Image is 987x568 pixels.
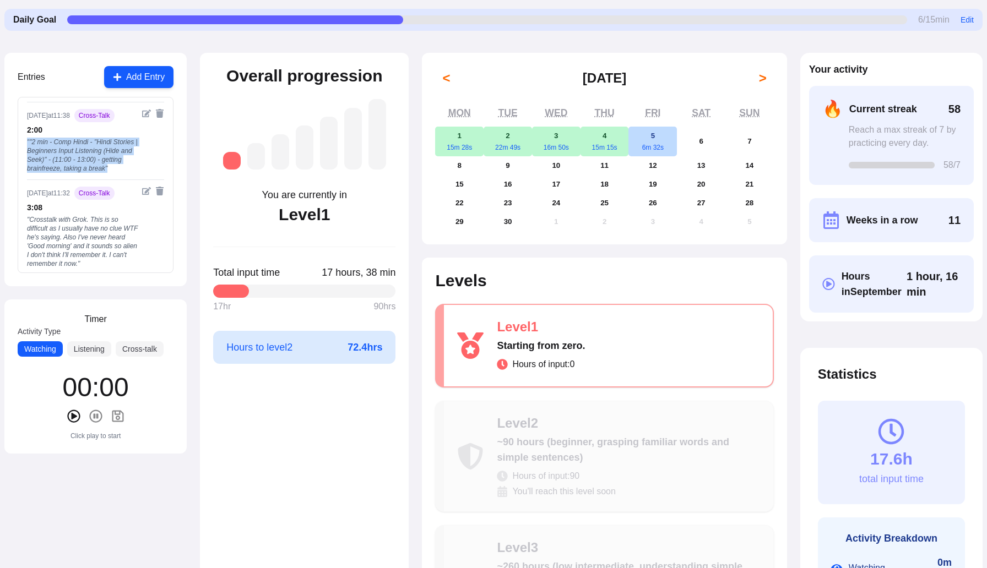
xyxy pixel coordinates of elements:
abbr: Thursday [595,107,615,118]
button: September 18, 2025 [581,175,629,194]
button: September 23, 2025 [484,194,532,212]
button: September 30, 2025 [484,212,532,231]
button: September 28, 2025 [725,194,774,212]
button: Delete entry [155,187,164,195]
button: September 29, 2025 [435,212,484,231]
span: Total input time [213,265,280,280]
abbr: Saturday [692,107,711,118]
span: Hours to level 2 [226,340,292,355]
div: 6m 32s [628,143,677,152]
div: " "2 min - Comp Hindi - "Hindi Stories | Beginners Input Listening (Hide and Seek)" - (11:00 - 13... [27,138,138,173]
abbr: September 10, 2025 [552,161,560,170]
abbr: September 26, 2025 [649,199,657,207]
div: 2 : 00 [27,124,138,135]
div: You are currently in [262,187,347,203]
abbr: September 23, 2025 [504,199,512,207]
button: September 7, 2025 [725,127,774,156]
div: Level 2 [497,414,760,432]
div: Level 6: ~1,750 hours (advanced, understanding native media with effort) [344,108,362,170]
button: October 2, 2025 [581,212,629,231]
div: Starting from zero. [497,338,759,353]
button: September 11, 2025 [581,156,629,175]
abbr: September 7, 2025 [747,137,751,145]
div: 3 : 08 [27,202,138,213]
span: Click to toggle between decimal and time format [907,269,961,299]
span: Click to toggle between decimal and time format [322,265,395,280]
div: Level 1 [497,318,759,336]
button: September 10, 2025 [532,156,581,175]
button: September 20, 2025 [677,175,725,194]
button: September 21, 2025 [725,175,774,194]
span: Daily Goal [13,13,56,26]
button: October 4, 2025 [677,212,725,231]
div: 17.6h [870,449,913,469]
span: 58 /7 [943,159,961,172]
span: 17 hr [213,300,231,313]
button: Listening [67,341,111,357]
abbr: September 29, 2025 [455,217,464,226]
button: September 8, 2025 [435,156,484,175]
div: Level 2: ~90 hours (beginner, grasping familiar words and simple sentences) [247,143,265,170]
abbr: September 27, 2025 [697,199,706,207]
span: Hours of input: 0 [512,358,574,371]
div: Level 3 [497,539,760,556]
abbr: September 4, 2025 [603,132,606,140]
button: September 16, 2025 [484,175,532,194]
abbr: September 30, 2025 [504,217,512,226]
div: 00 : 00 [63,374,129,401]
span: cross-talk [74,187,115,200]
abbr: September 18, 2025 [600,180,609,188]
div: Level 5: ~1,050 hours (high intermediate, understanding most everyday content) [320,117,338,170]
abbr: October 5, 2025 [747,217,751,226]
abbr: September 6, 2025 [699,137,703,145]
button: Edit [961,14,974,25]
button: Cross-talk [116,341,164,357]
div: Click play to start [70,432,121,440]
button: Delete entry [155,109,164,118]
abbr: September 1, 2025 [458,132,462,140]
abbr: September 16, 2025 [504,180,512,188]
span: Hours in September [842,269,907,299]
div: 15m 15s [581,143,629,152]
span: > [759,69,767,87]
abbr: Tuesday [498,107,517,118]
abbr: September 21, 2025 [745,180,753,188]
div: Level 1: Starting from zero. [223,152,241,170]
button: September 1, 202515m 28s [435,127,484,156]
button: Watching [18,341,63,357]
abbr: September 25, 2025 [600,199,609,207]
span: You'll reach this level soon [512,485,615,498]
h2: Your activity [809,62,974,77]
h2: Overall progression [226,66,382,86]
abbr: September 17, 2025 [552,180,560,188]
span: < [442,69,450,87]
button: September 13, 2025 [677,156,725,175]
label: Activity Type [18,326,173,337]
h3: Timer [84,313,106,326]
div: total input time [859,471,924,487]
div: 16m 50s [532,143,581,152]
button: September 24, 2025 [532,194,581,212]
abbr: Wednesday [545,107,567,118]
button: September 5, 20256m 32s [628,127,677,156]
abbr: September 22, 2025 [455,199,464,207]
div: Level 1 [279,205,330,225]
button: < [435,67,457,89]
div: Level 4: ~525 hours (intermediate, understanding more complex conversations) [296,125,313,170]
div: [DATE] at 11:38 [27,111,70,120]
span: 72.4 hrs [348,340,382,355]
abbr: October 1, 2025 [554,217,558,226]
div: " Crosstalk with Grok. This is so difficult as I usually have no clue WTF he's saying. Also I've ... [27,215,138,268]
abbr: September 11, 2025 [600,161,609,170]
button: October 3, 2025 [628,212,677,231]
span: 58 [948,101,961,117]
h2: Statistics [818,365,965,383]
button: September 9, 2025 [484,156,532,175]
button: September 3, 202516m 50s [532,127,581,156]
h3: Activity Breakdown [831,531,952,546]
button: September 22, 2025 [435,194,484,212]
button: Edit entry [142,109,151,118]
abbr: Sunday [739,107,760,118]
abbr: September 24, 2025 [552,199,560,207]
span: Hours of input: 90 [512,469,579,483]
